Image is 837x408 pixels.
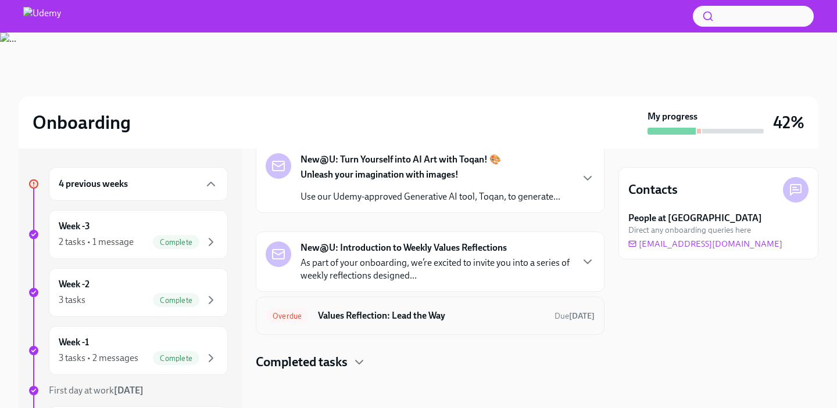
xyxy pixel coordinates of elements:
[318,309,545,322] h6: Values Reflection: Lead the Way
[301,241,507,254] strong: New@U: Introduction to Weekly Values Reflections
[256,353,604,371] div: Completed tasks
[301,169,459,180] strong: Unleash your imagination with images!
[153,296,199,305] span: Complete
[49,385,144,396] span: First day at work
[555,311,595,321] span: Due
[59,178,128,190] h6: 4 previous weeks
[301,190,560,203] p: Use our Udemy-approved Generative AI tool, Toqan, to generate...
[49,167,228,201] div: 4 previous weeks
[266,312,309,320] span: Overdue
[28,384,228,397] a: First day at work[DATE]
[33,111,131,134] h2: Onboarding
[628,238,782,250] a: [EMAIL_ADDRESS][DOMAIN_NAME]
[59,278,90,291] h6: Week -2
[301,257,571,282] p: As part of your onboarding, we’re excited to invite you into a series of weekly reflections desig...
[59,236,134,248] div: 2 tasks • 1 message
[153,354,199,363] span: Complete
[28,268,228,317] a: Week -23 tasksComplete
[114,385,144,396] strong: [DATE]
[628,212,762,225] strong: People at [GEOGRAPHIC_DATA]
[555,310,595,322] span: September 29th, 2025 08:00
[256,353,348,371] h4: Completed tasks
[569,311,595,321] strong: [DATE]
[301,153,501,166] strong: New@U: Turn Yourself into AI Art with Toqan! 🎨
[59,220,90,233] h6: Week -3
[59,352,138,364] div: 3 tasks • 2 messages
[28,326,228,375] a: Week -13 tasks • 2 messagesComplete
[773,112,804,133] h3: 42%
[628,181,678,198] h4: Contacts
[266,306,595,325] a: OverdueValues Reflection: Lead the WayDue[DATE]
[59,294,85,306] div: 3 tasks
[153,238,199,247] span: Complete
[59,336,89,349] h6: Week -1
[648,110,697,123] strong: My progress
[23,7,61,26] img: Udemy
[628,225,751,236] span: Direct any onboarding queries here
[28,210,228,259] a: Week -32 tasks • 1 messageComplete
